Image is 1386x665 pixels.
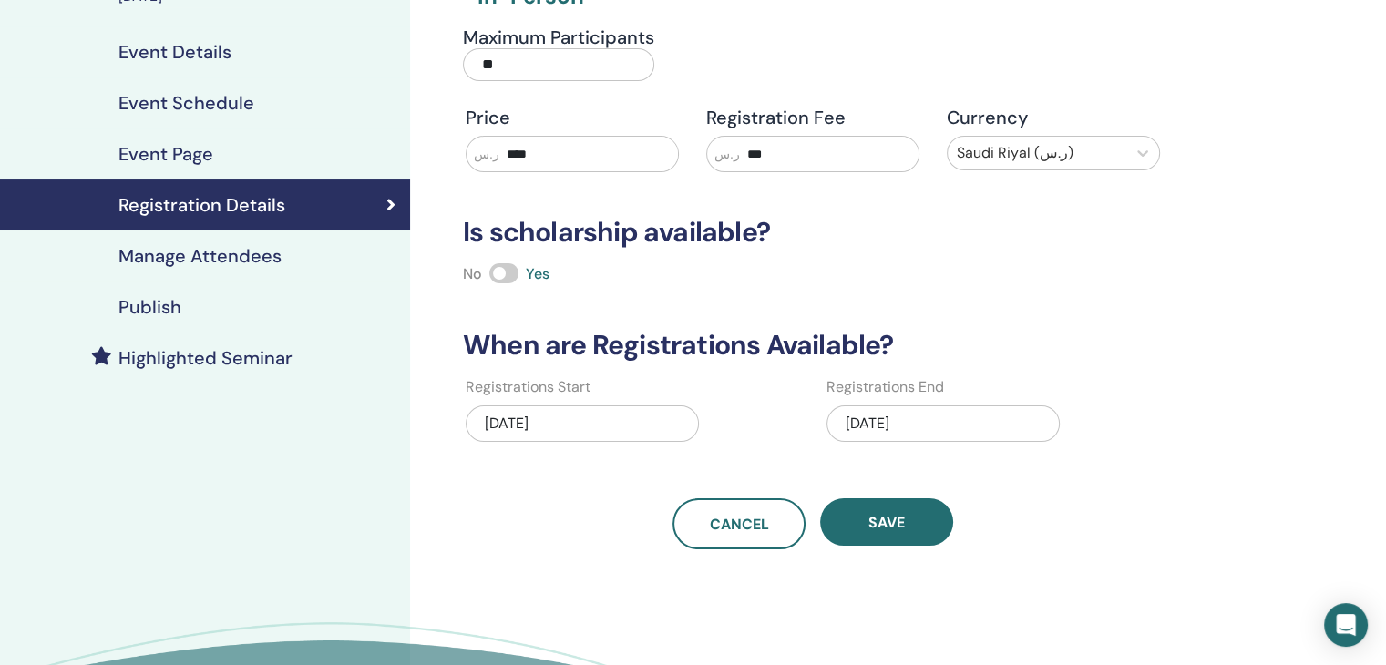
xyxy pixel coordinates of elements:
span: Save [868,513,905,532]
h4: Maximum Participants [463,26,654,48]
button: Save [820,498,953,546]
label: Registrations End [826,376,944,398]
span: ر.س [474,145,499,164]
span: Yes [526,264,549,283]
div: Open Intercom Messenger [1324,603,1368,647]
div: [DATE] [826,405,1060,442]
h3: Is scholarship available? [452,216,1174,249]
h4: Publish [118,296,181,318]
a: Cancel [672,498,806,549]
h4: Registration Fee [706,107,919,128]
div: [DATE] [466,405,699,442]
h4: Event Schedule [118,92,254,114]
h4: Manage Attendees [118,245,282,267]
input: Maximum Participants [463,48,654,81]
span: Cancel [710,515,769,534]
h4: Price [466,107,679,128]
h4: Registration Details [118,194,285,216]
h4: Highlighted Seminar [118,347,293,369]
h4: Currency [947,107,1160,128]
h4: Event Details [118,41,231,63]
label: Registrations Start [466,376,590,398]
span: ر.س [714,145,740,164]
h3: When are Registrations Available? [452,329,1174,362]
span: No [463,264,482,283]
h4: Event Page [118,143,213,165]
